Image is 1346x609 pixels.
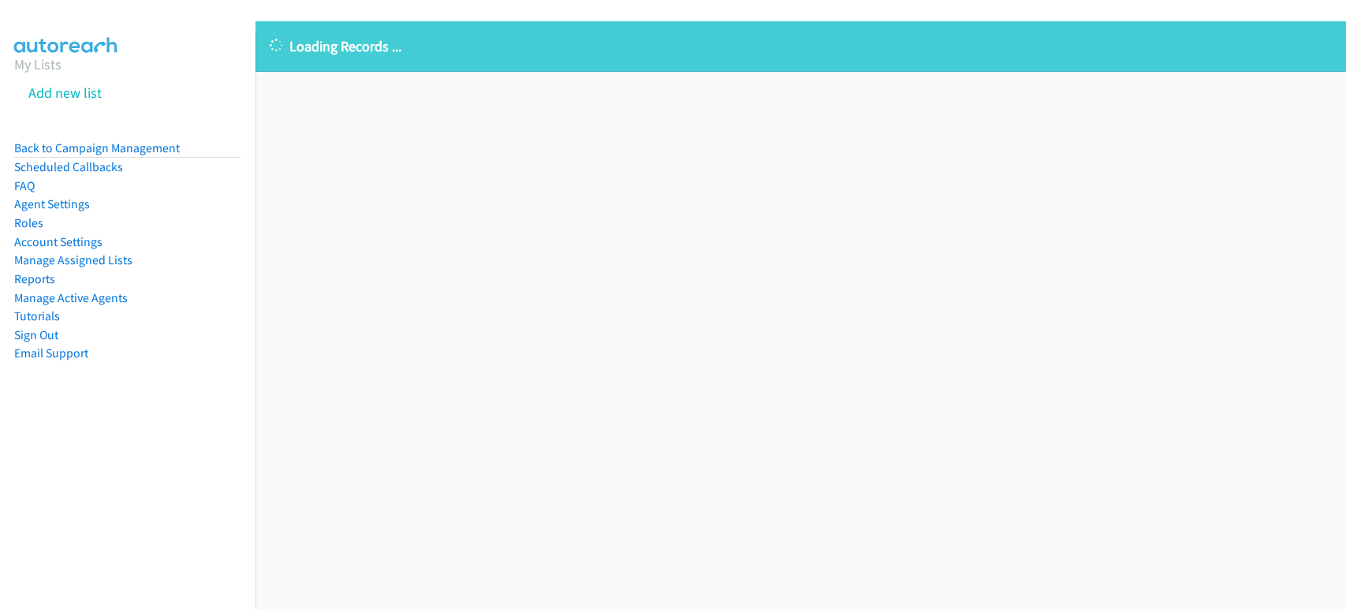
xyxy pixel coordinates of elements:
[14,308,60,323] a: Tutorials
[28,84,102,102] a: Add new list
[14,234,103,249] a: Account Settings
[14,159,123,174] a: Scheduled Callbacks
[14,327,58,342] a: Sign Out
[270,35,1332,57] p: Loading Records ...
[14,140,180,155] a: Back to Campaign Management
[14,271,55,286] a: Reports
[14,290,128,305] a: Manage Active Agents
[14,55,62,73] a: My Lists
[14,178,35,193] a: FAQ
[14,215,43,230] a: Roles
[14,252,132,267] a: Manage Assigned Lists
[14,196,90,211] a: Agent Settings
[14,346,88,361] a: Email Support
